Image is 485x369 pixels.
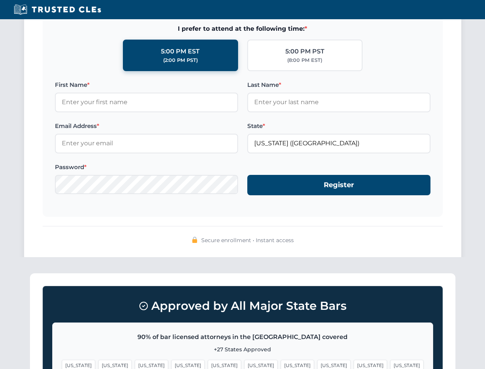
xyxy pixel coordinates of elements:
[247,134,430,153] input: Florida (FL)
[12,4,103,15] img: Trusted CLEs
[247,93,430,112] input: Enter your last name
[55,134,238,153] input: Enter your email
[247,175,430,195] button: Register
[52,296,433,316] h3: Approved by All Major State Bars
[55,80,238,90] label: First Name
[62,345,424,354] p: +27 States Approved
[285,47,324,57] div: 5:00 PM PST
[163,57,198,64] div: (2:00 PM PST)
[287,57,322,64] div: (8:00 PM EST)
[55,93,238,112] input: Enter your first name
[161,47,200,57] div: 5:00 PM EST
[247,80,430,90] label: Last Name
[62,332,424,342] p: 90% of bar licensed attorneys in the [GEOGRAPHIC_DATA] covered
[192,237,198,243] img: 🔒
[55,163,238,172] label: Password
[55,121,238,131] label: Email Address
[201,236,294,244] span: Secure enrollment • Instant access
[247,121,430,131] label: State
[55,24,430,34] span: I prefer to attend at the following time:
